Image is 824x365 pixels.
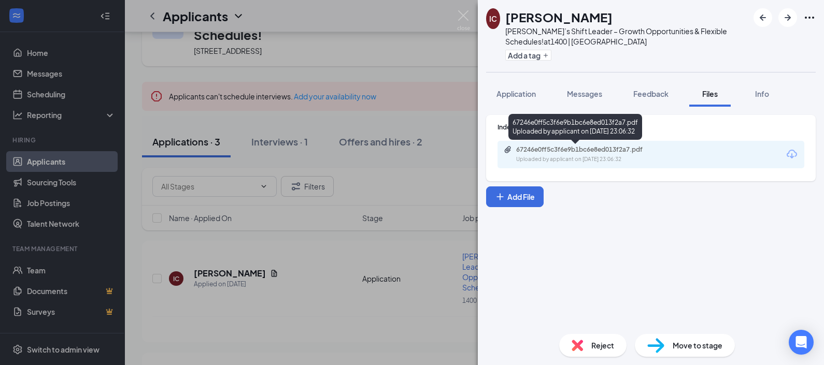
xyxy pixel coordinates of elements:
[782,11,794,24] svg: ArrowRight
[702,89,718,98] span: Files
[505,50,551,61] button: PlusAdd a tag
[754,8,772,27] button: ArrowLeftNew
[543,52,549,59] svg: Plus
[789,330,814,355] div: Open Intercom Messenger
[516,155,672,164] div: Uploaded by applicant on [DATE] 23:06:32
[673,340,722,351] span: Move to stage
[498,123,804,132] div: Indeed Resume
[496,89,536,98] span: Application
[486,186,544,207] button: Add FilePlus
[489,13,497,24] div: IC
[633,89,669,98] span: Feedback
[778,8,797,27] button: ArrowRight
[786,148,798,160] svg: Download
[803,11,816,24] svg: Ellipses
[757,11,769,24] svg: ArrowLeftNew
[567,89,602,98] span: Messages
[504,145,512,154] svg: Paperclip
[508,114,642,140] div: 67246e0ff5c3f6e9b1bc6e8ed013f2a7.pdf Uploaded by applicant on [DATE] 23:06:32
[505,26,748,47] div: [PERSON_NAME]’s Shift Leader – Growth Opportunities & Flexible Schedules! at 1400 | [GEOGRAPHIC_D...
[755,89,769,98] span: Info
[504,145,672,164] a: Paperclip67246e0ff5c3f6e9b1bc6e8ed013f2a7.pdfUploaded by applicant on [DATE] 23:06:32
[516,145,661,154] div: 67246e0ff5c3f6e9b1bc6e8ed013f2a7.pdf
[505,8,613,26] h1: [PERSON_NAME]
[591,340,614,351] span: Reject
[495,192,505,202] svg: Plus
